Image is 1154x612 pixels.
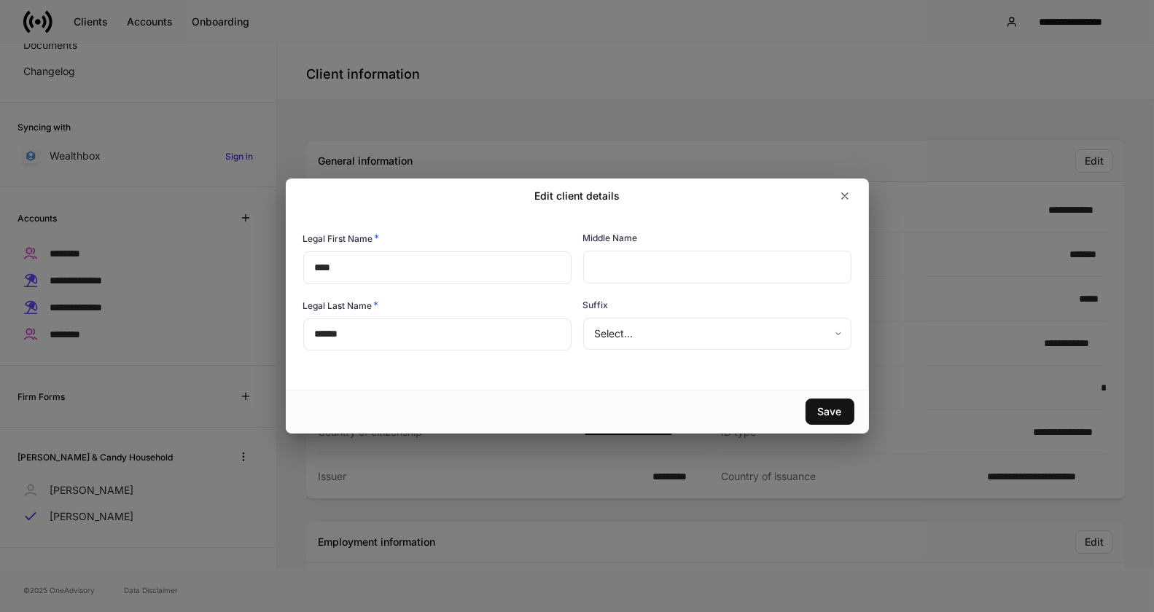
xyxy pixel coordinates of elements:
[818,407,842,417] div: Save
[583,298,609,312] h6: Suffix
[303,231,380,246] h6: Legal First Name
[583,318,851,350] div: Select...
[534,189,620,203] h2: Edit client details
[303,298,379,313] h6: Legal Last Name
[806,399,854,425] button: Save
[583,231,638,245] h6: Middle Name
